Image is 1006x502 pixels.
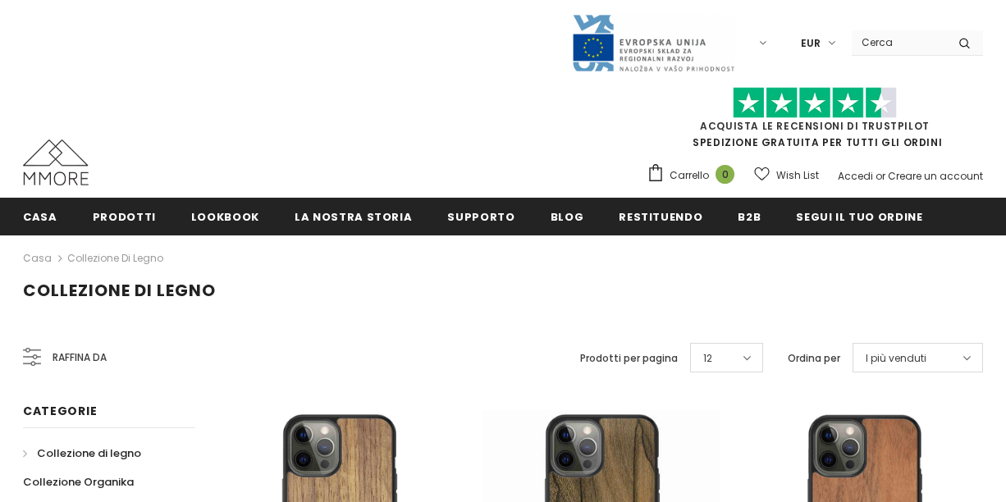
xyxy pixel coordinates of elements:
[852,30,946,54] input: Search Site
[580,350,678,367] label: Prodotti per pagina
[796,209,922,225] span: Segui il tuo ordine
[754,161,819,189] a: Wish List
[876,169,885,183] span: or
[776,167,819,184] span: Wish List
[93,198,156,235] a: Prodotti
[670,167,709,184] span: Carrello
[703,350,712,367] span: 12
[23,249,52,268] a: Casa
[788,350,840,367] label: Ordina per
[295,198,412,235] a: La nostra storia
[571,35,735,49] a: Javni Razpis
[23,474,134,490] span: Collezione Organika
[738,198,761,235] a: B2B
[447,198,514,235] a: supporto
[551,198,584,235] a: Blog
[551,209,584,225] span: Blog
[67,251,163,265] a: Collezione di legno
[23,198,57,235] a: Casa
[801,35,821,52] span: EUR
[37,445,141,461] span: Collezione di legno
[23,279,216,302] span: Collezione di legno
[53,349,107,367] span: Raffina da
[866,350,926,367] span: I più venduti
[23,439,141,468] a: Collezione di legno
[619,209,702,225] span: Restituendo
[191,209,259,225] span: Lookbook
[716,165,734,184] span: 0
[295,209,412,225] span: La nostra storia
[447,209,514,225] span: supporto
[838,169,873,183] a: Accedi
[23,139,89,185] img: Casi MMORE
[571,13,735,73] img: Javni Razpis
[619,198,702,235] a: Restituendo
[738,209,761,225] span: B2B
[23,468,134,496] a: Collezione Organika
[700,119,930,133] a: Acquista le recensioni di TrustPilot
[23,209,57,225] span: Casa
[647,163,743,188] a: Carrello 0
[191,198,259,235] a: Lookbook
[93,209,156,225] span: Prodotti
[647,94,983,149] span: SPEDIZIONE GRATUITA PER TUTTI GLI ORDINI
[23,403,97,419] span: Categorie
[888,169,983,183] a: Creare un account
[733,87,897,119] img: Fidati di Pilot Stars
[796,198,922,235] a: Segui il tuo ordine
